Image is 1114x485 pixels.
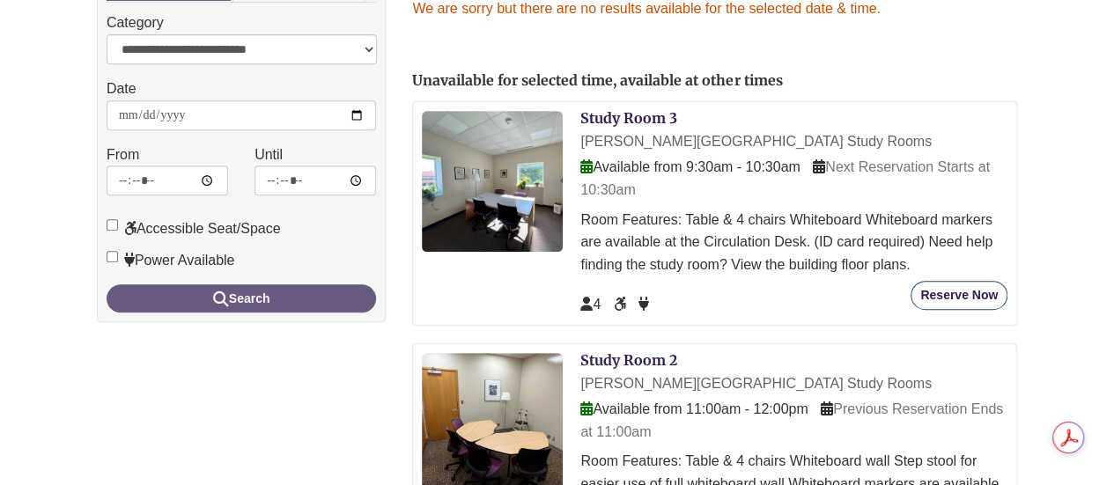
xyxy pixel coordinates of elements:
span: Available from 11:00am - 12:00pm [580,401,808,416]
a: Study Room 3 [580,109,677,127]
input: Power Available [107,251,118,262]
button: Search [107,284,376,312]
label: Category [107,11,164,34]
div: [PERSON_NAME][GEOGRAPHIC_DATA] Study Rooms [580,130,1007,153]
button: Reserve Now [911,281,1007,310]
a: Study Room 2 [580,351,677,369]
span: Power Available [638,297,649,312]
span: Previous Reservation Ends at 11:00am [580,401,1003,439]
span: Next Reservation Starts at 10:30am [580,159,990,197]
label: Accessible Seat/Space [107,217,281,240]
div: Room Features: Table & 4 chairs Whiteboard Whiteboard markers are available at the Circulation De... [580,209,1007,276]
div: [PERSON_NAME][GEOGRAPHIC_DATA] Study Rooms [580,372,1007,395]
img: Study Room 3 [422,111,563,252]
span: Available from 9:30am - 10:30am [580,159,800,174]
label: Until [255,143,283,166]
label: From [107,143,139,166]
label: Date [107,77,136,100]
span: The capacity of this space [580,297,601,312]
span: Accessible Seat/Space [614,297,630,312]
label: Power Available [107,249,235,272]
input: Accessible Seat/Space [107,219,118,231]
h2: Unavailable for selected time, available at other times [412,73,1017,89]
